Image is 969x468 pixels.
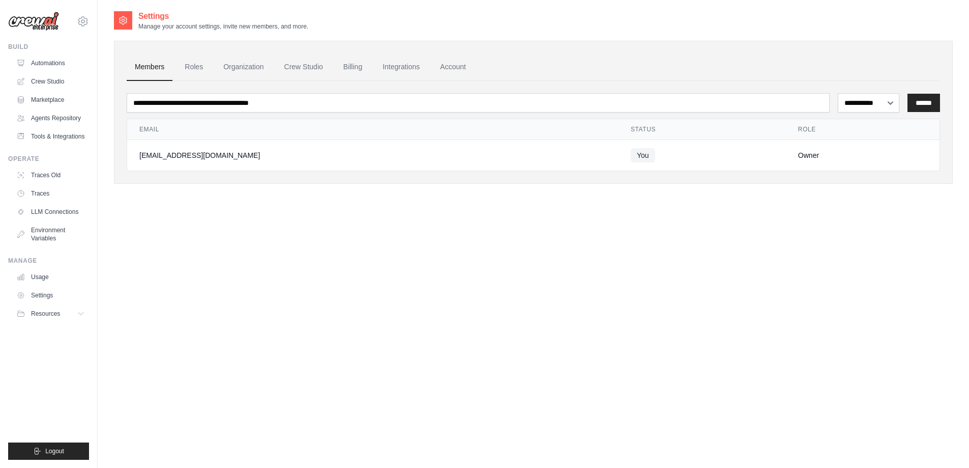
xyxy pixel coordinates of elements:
[12,110,89,126] a: Agents Repository
[127,119,619,140] th: Email
[12,92,89,108] a: Marketplace
[12,55,89,71] a: Automations
[8,257,89,265] div: Manage
[432,53,474,81] a: Account
[12,185,89,202] a: Traces
[215,53,272,81] a: Organization
[631,148,655,162] span: You
[8,155,89,163] div: Operate
[127,53,172,81] a: Members
[139,150,606,160] div: [EMAIL_ADDRESS][DOMAIN_NAME]
[8,12,59,31] img: Logo
[12,73,89,90] a: Crew Studio
[31,310,60,318] span: Resources
[12,222,89,246] a: Environment Variables
[177,53,211,81] a: Roles
[12,306,89,322] button: Resources
[12,128,89,145] a: Tools & Integrations
[786,119,939,140] th: Role
[12,167,89,183] a: Traces Old
[374,53,428,81] a: Integrations
[619,119,786,140] th: Status
[8,443,89,460] button: Logout
[45,447,64,455] span: Logout
[798,150,927,160] div: Owner
[12,287,89,304] a: Settings
[138,22,308,31] p: Manage your account settings, invite new members, and more.
[276,53,331,81] a: Crew Studio
[8,43,89,51] div: Build
[12,269,89,285] a: Usage
[138,10,308,22] h2: Settings
[335,53,370,81] a: Billing
[12,204,89,220] a: LLM Connections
